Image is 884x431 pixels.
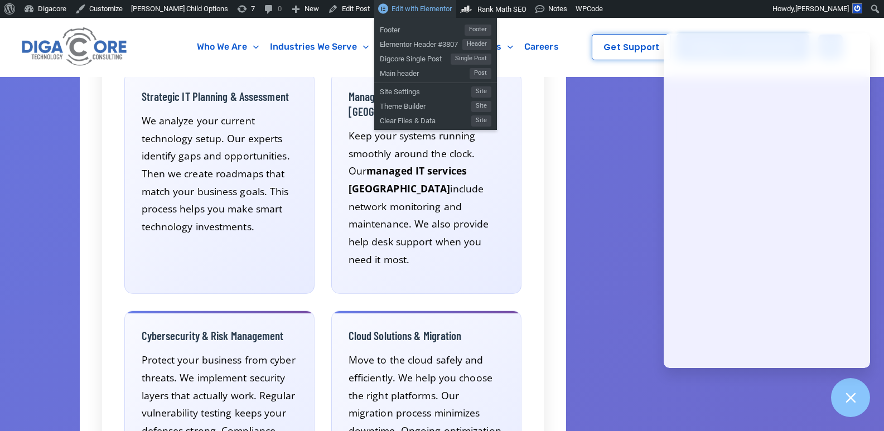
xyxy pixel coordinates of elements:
[380,65,470,79] span: Main header
[519,34,564,60] a: Careers
[191,34,264,60] a: Who We Are
[349,164,467,195] strong: managed IT services [GEOGRAPHIC_DATA]
[470,68,491,79] span: Post
[349,89,504,119] h4: Managed IT Services [GEOGRAPHIC_DATA]
[380,50,451,65] span: Digcore Single Post
[471,101,491,112] span: Site
[142,89,297,104] h4: Strategic IT Planning & Assessment
[349,127,504,268] p: Keep your systems running smoothly around the clock. Our include network monitoring and maintenan...
[374,65,497,79] a: Main headerPost
[795,4,849,13] span: [PERSON_NAME]
[19,23,131,71] img: Digacore logo 1
[374,98,497,112] a: Theme BuilderSite
[177,34,579,60] nav: Menu
[374,21,497,36] a: FooterFooter
[374,36,497,50] a: Elementor Header #3807Header
[142,328,297,343] h4: Cybersecurity & Risk Management
[603,43,659,51] span: Get Support
[592,34,671,60] a: Get Support
[477,5,526,13] span: Rank Math SEO
[142,112,297,236] p: We analyze your current technology setup. Our experts identify gaps and opportunities. Then we cr...
[471,115,491,127] span: Site
[264,34,374,60] a: Industries We Serve
[380,21,465,36] span: Footer
[471,86,491,98] span: Site
[392,4,452,13] span: Edit with Elementor
[349,328,504,343] h4: Cloud Solutions & Migration
[380,83,471,98] span: Site Settings
[374,83,497,98] a: Site SettingsSite
[451,54,491,65] span: Single Post
[380,98,471,112] span: Theme Builder
[380,36,462,50] span: Elementor Header #3807
[374,112,497,127] a: Clear Files & DataSite
[380,112,471,127] span: Clear Files & Data
[664,33,870,368] iframe: Chatgenie Messenger
[462,39,491,50] span: Header
[465,25,491,36] span: Footer
[374,50,497,65] a: Digcore Single PostSingle Post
